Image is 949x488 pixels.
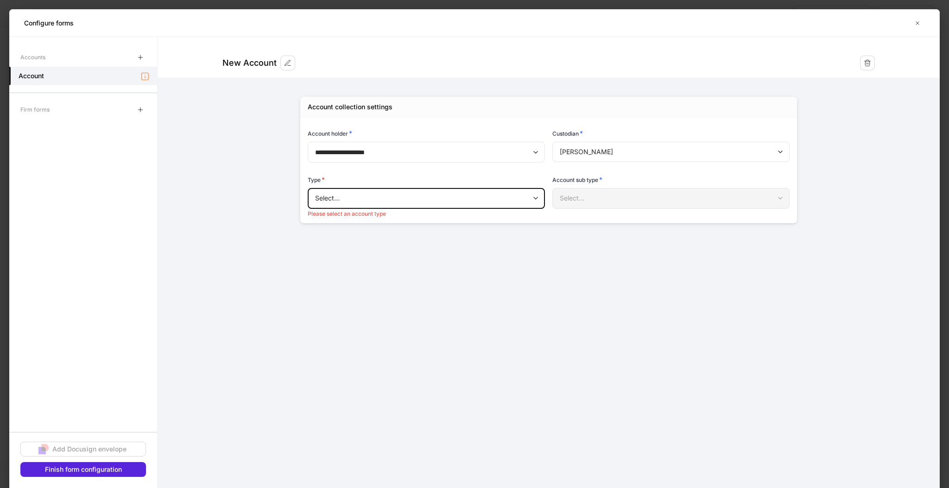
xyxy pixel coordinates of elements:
[9,67,157,85] a: Account
[20,442,146,457] button: Add Docusign envelope
[552,129,583,138] h6: Custodian
[552,142,789,162] div: [PERSON_NAME]
[308,188,544,208] div: Select...
[20,49,45,65] div: Accounts
[308,175,325,184] h6: Type
[552,188,789,208] div: Select...
[308,129,352,138] h6: Account holder
[308,102,392,112] div: Account collection settings
[552,175,602,184] h6: Account sub type
[52,444,127,454] div: Add Docusign envelope
[222,57,277,69] div: New Account
[20,462,146,477] button: Finish form configuration
[20,101,50,118] div: Firm forms
[24,19,74,28] h5: Configure forms
[308,210,545,218] p: Please select an account type
[45,465,122,474] div: Finish form configuration
[19,71,44,81] h5: Account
